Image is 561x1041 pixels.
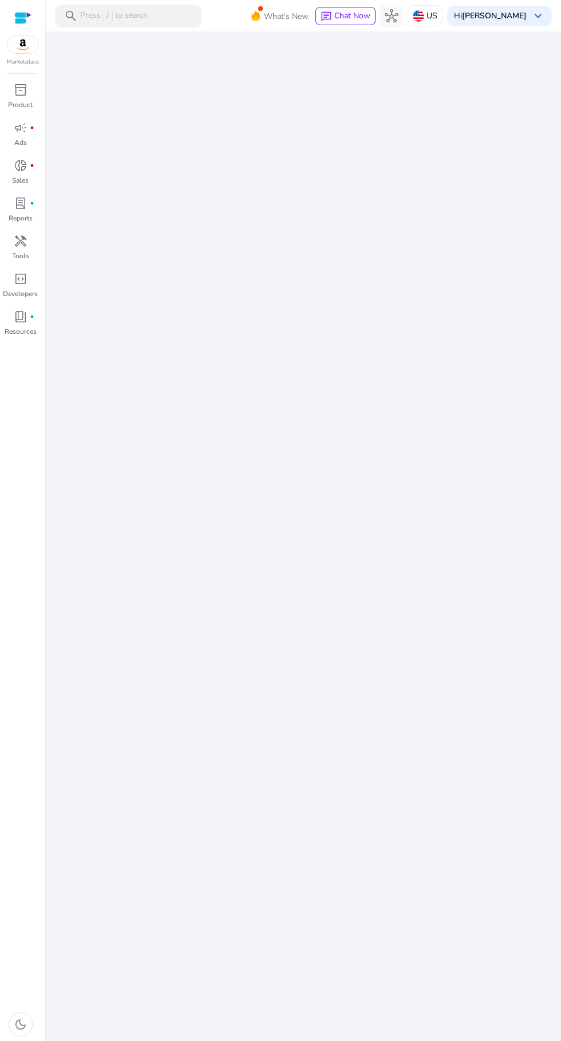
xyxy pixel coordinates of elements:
[80,10,148,22] p: Press to search
[3,289,38,299] p: Developers
[380,5,403,27] button: hub
[9,213,33,223] p: Reports
[321,11,332,22] span: chat
[462,10,527,21] b: [PERSON_NAME]
[30,163,34,168] span: fiber_manual_record
[12,251,29,261] p: Tools
[30,314,34,319] span: fiber_manual_record
[64,9,78,23] span: search
[8,100,33,110] p: Product
[12,175,29,186] p: Sales
[5,326,37,337] p: Resources
[426,6,437,26] p: US
[14,272,27,286] span: code_blocks
[102,10,113,22] span: /
[14,121,27,135] span: campaign
[14,310,27,324] span: book_4
[14,196,27,210] span: lab_profile
[413,10,424,22] img: us.svg
[30,125,34,130] span: fiber_manual_record
[531,9,545,23] span: keyboard_arrow_down
[385,9,398,23] span: hub
[14,234,27,248] span: handyman
[14,1018,27,1031] span: dark_mode
[14,159,27,172] span: donut_small
[454,12,527,20] p: Hi
[14,137,27,148] p: Ads
[7,36,38,53] img: amazon.svg
[334,10,370,21] span: Chat Now
[7,58,39,66] p: Marketplace
[315,7,376,25] button: chatChat Now
[30,201,34,206] span: fiber_manual_record
[14,83,27,97] span: inventory_2
[264,6,309,26] span: What's New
